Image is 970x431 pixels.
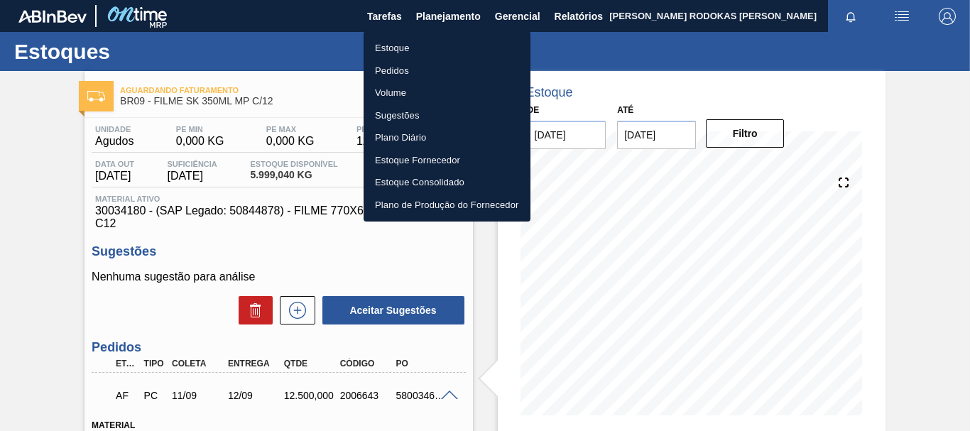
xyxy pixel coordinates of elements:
[364,82,530,104] a: Volume
[364,104,530,127] a: Sugestões
[364,149,530,172] a: Estoque Fornecedor
[364,171,530,194] a: Estoque Consolidado
[364,194,530,217] a: Plano de Produção do Fornecedor
[364,126,530,149] a: Plano Diário
[364,60,530,82] a: Pedidos
[364,37,530,60] a: Estoque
